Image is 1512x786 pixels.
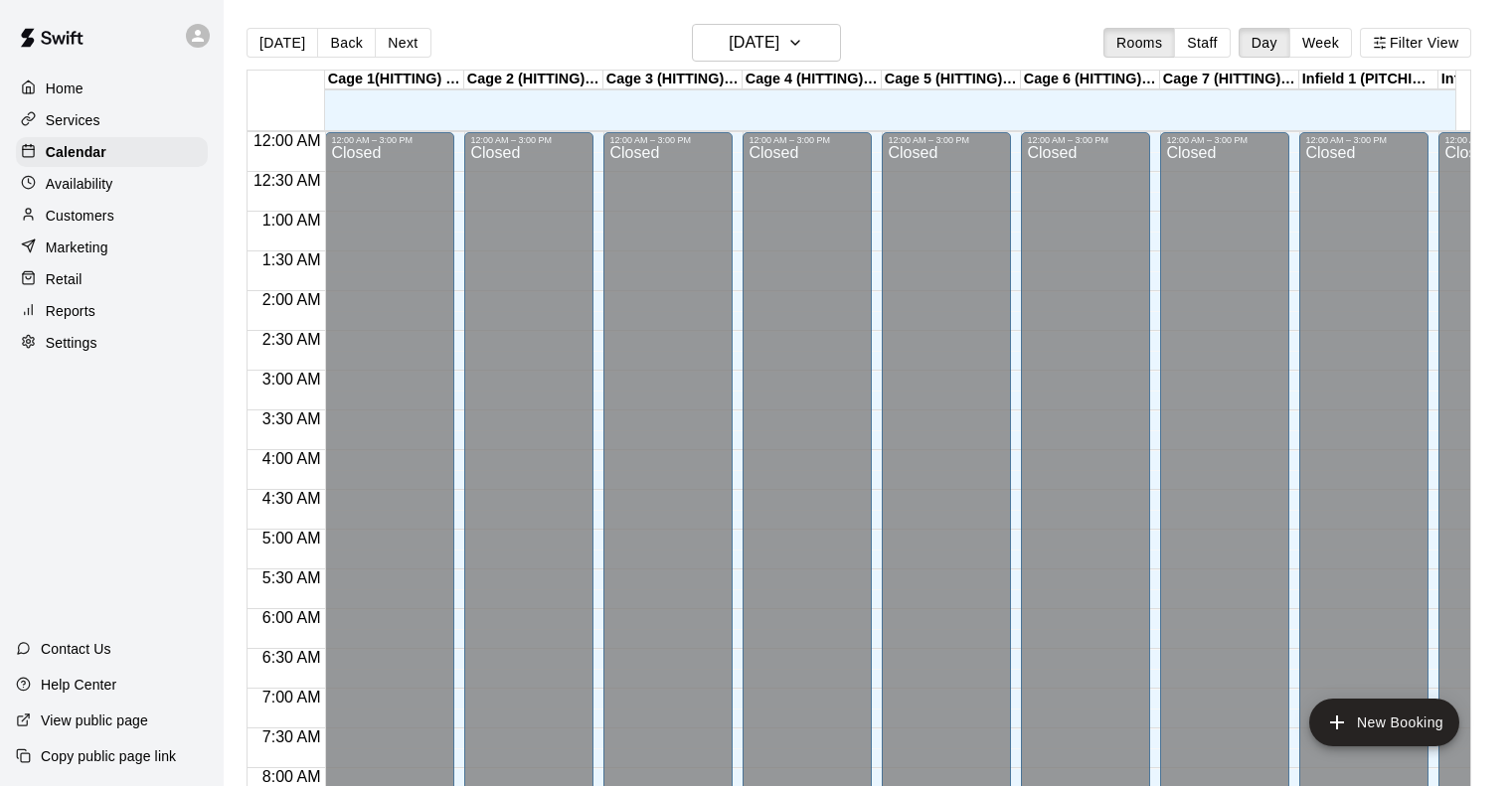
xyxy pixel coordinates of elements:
div: Cage 2 (HITTING)- Hit Trax - TBK [464,71,603,89]
div: 12:00 AM – 3:00 PM [888,135,1005,145]
span: 2:00 AM [257,291,326,308]
p: Availability [46,174,113,194]
span: 7:00 AM [257,689,326,706]
h6: [DATE] [729,29,779,57]
a: Retail [16,264,208,294]
button: Week [1289,28,1352,58]
button: Rooms [1103,28,1175,58]
p: Marketing [46,237,108,257]
button: add [1309,699,1459,746]
span: 5:00 AM [257,530,326,547]
div: 12:00 AM – 3:00 PM [609,135,727,145]
div: 12:00 AM – 3:00 PM [470,135,588,145]
div: Cage 3 (HITTING) - TBK [603,71,743,89]
p: Contact Us [41,639,111,659]
a: Marketing [16,233,208,262]
button: Back [317,28,376,58]
div: 12:00 AM – 3:00 PM [1166,135,1283,145]
span: 2:30 AM [257,331,326,348]
p: Customers [46,206,114,226]
a: Customers [16,201,208,231]
button: Staff [1174,28,1231,58]
div: Cage 5 (HITTING) - TBK [882,71,1021,89]
a: Calendar [16,137,208,167]
div: Infield 1 (PITCHING) - TBK [1299,71,1438,89]
p: Help Center [41,675,116,695]
p: View public page [41,710,148,730]
p: Reports [46,301,95,321]
button: Day [1239,28,1290,58]
span: 8:00 AM [257,768,326,785]
div: Cage 6 (HITTING) - TBK [1021,71,1160,89]
span: 12:30 AM [249,172,326,189]
p: Retail [46,269,83,289]
a: Settings [16,328,208,358]
span: 12:00 AM [249,132,326,149]
div: Cage 1(HITTING) - Hit Trax - TBK [325,71,464,89]
span: 6:30 AM [257,649,326,666]
p: Services [46,110,100,130]
button: [DATE] [247,28,318,58]
button: [DATE] [692,24,841,62]
span: 5:30 AM [257,569,326,586]
a: Services [16,105,208,135]
p: Settings [46,333,97,353]
div: Cage 7 (HITTING) - TBK [1160,71,1299,89]
span: 7:30 AM [257,728,326,745]
p: Home [46,79,84,98]
div: Cage 4 (HITTING) - TBK [743,71,882,89]
div: 12:00 AM – 3:00 PM [749,135,866,145]
a: Availability [16,169,208,199]
span: 4:00 AM [257,450,326,467]
p: Calendar [46,142,106,162]
button: Filter View [1360,28,1471,58]
span: 3:00 AM [257,371,326,388]
div: 12:00 AM – 3:00 PM [1305,135,1423,145]
a: Reports [16,296,208,326]
span: 4:30 AM [257,490,326,507]
span: 1:00 AM [257,212,326,229]
span: 1:30 AM [257,251,326,268]
span: 6:00 AM [257,609,326,626]
div: 12:00 AM – 3:00 PM [331,135,448,145]
div: 12:00 AM – 3:00 PM [1027,135,1144,145]
a: Home [16,74,208,103]
button: Next [375,28,430,58]
span: 3:30 AM [257,410,326,427]
p: Copy public page link [41,746,176,766]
